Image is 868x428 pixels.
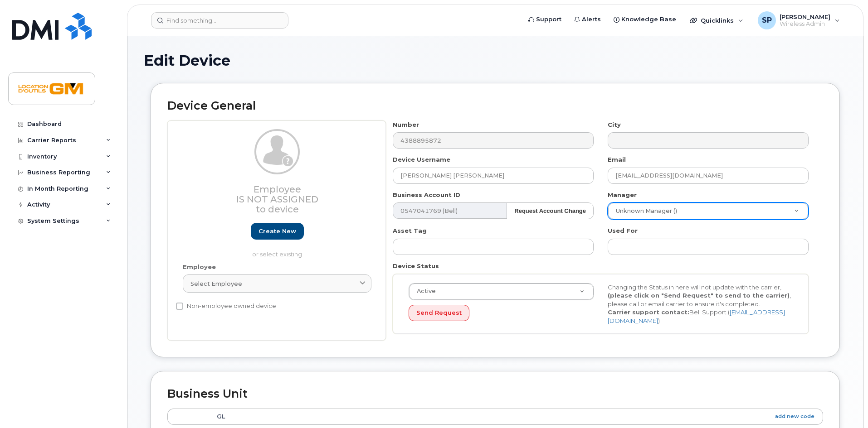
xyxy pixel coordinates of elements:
label: Device Status [393,262,439,270]
h2: Business Unit [167,388,823,400]
label: Email [608,155,626,164]
button: Request Account Change [507,202,594,219]
th: GL [209,409,823,425]
label: Manager [608,191,637,199]
strong: (please click on "Send Request" to send to the carrier) [608,292,790,299]
button: Send Request [409,305,469,322]
label: Business Account ID [393,191,460,199]
a: add new code [775,413,814,420]
span: Unknown Manager () [610,207,677,215]
div: Changing the Status in here will not update with the carrier, , please call or email carrier to e... [601,283,800,325]
input: Non-employee owned device [176,303,183,310]
span: to device [256,204,299,215]
label: Used For [608,226,638,235]
a: Unknown Manager () [608,203,808,219]
h2: Device General [167,100,823,112]
a: [EMAIL_ADDRESS][DOMAIN_NAME] [608,308,785,324]
label: Non-employee owned device [176,301,276,312]
p: or select existing [183,250,371,259]
a: Select employee [183,274,371,293]
label: City [608,120,621,129]
h3: Employee [183,184,371,214]
a: Create new [251,223,304,240]
span: Active [411,287,436,295]
span: Select employee [190,279,242,288]
label: Employee [183,263,216,271]
label: Asset Tag [393,226,427,235]
strong: Carrier support contact: [608,308,689,316]
span: Is not assigned [236,194,318,205]
strong: Request Account Change [514,207,586,214]
label: Device Username [393,155,450,164]
label: Number [393,120,419,129]
h1: Edit Device [144,53,847,68]
a: Active [409,284,594,300]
